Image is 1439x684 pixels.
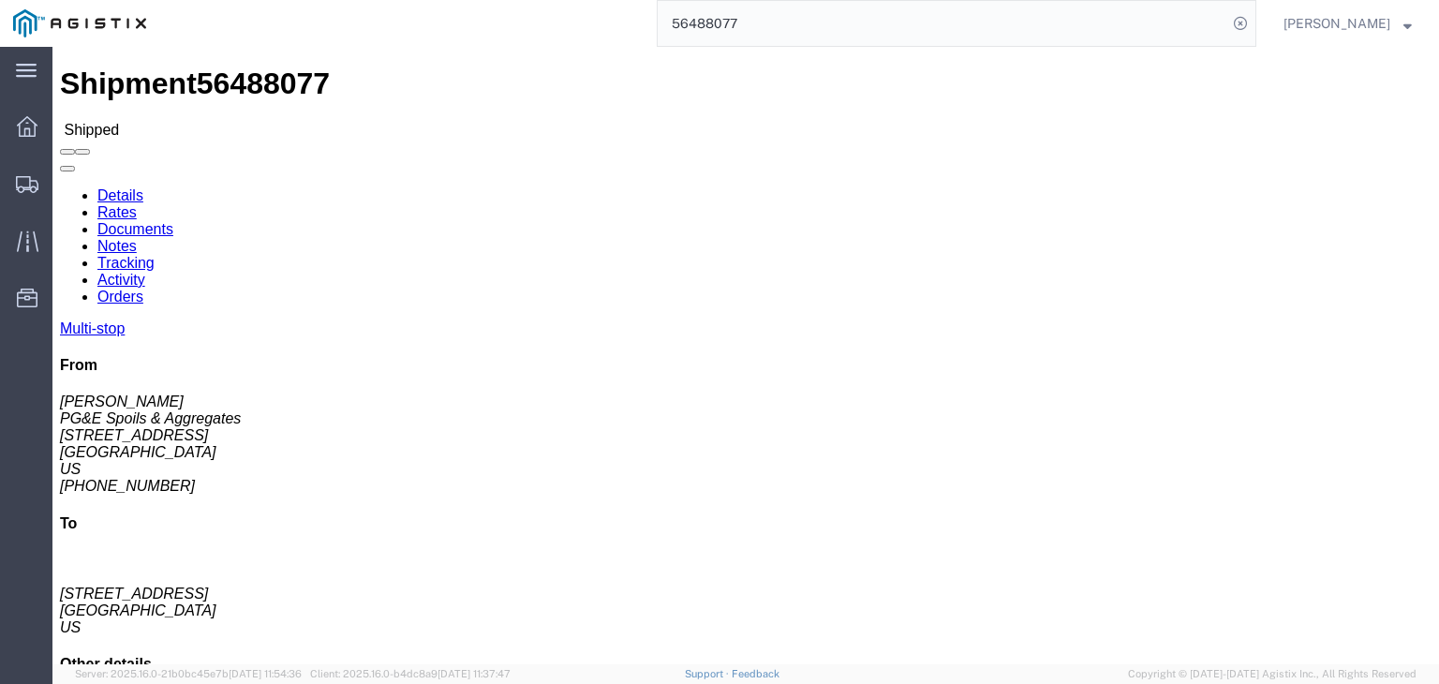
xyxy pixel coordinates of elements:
[1283,12,1413,35] button: [PERSON_NAME]
[310,668,511,679] span: Client: 2025.16.0-b4dc8a9
[658,1,1227,46] input: Search for shipment number, reference number
[1283,13,1390,34] span: Rochelle Manzoni
[732,668,779,679] a: Feedback
[229,668,302,679] span: [DATE] 11:54:36
[13,9,146,37] img: logo
[52,47,1439,664] iframe: FS Legacy Container
[1128,666,1417,682] span: Copyright © [DATE]-[DATE] Agistix Inc., All Rights Reserved
[685,668,732,679] a: Support
[438,668,511,679] span: [DATE] 11:37:47
[75,668,302,679] span: Server: 2025.16.0-21b0bc45e7b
